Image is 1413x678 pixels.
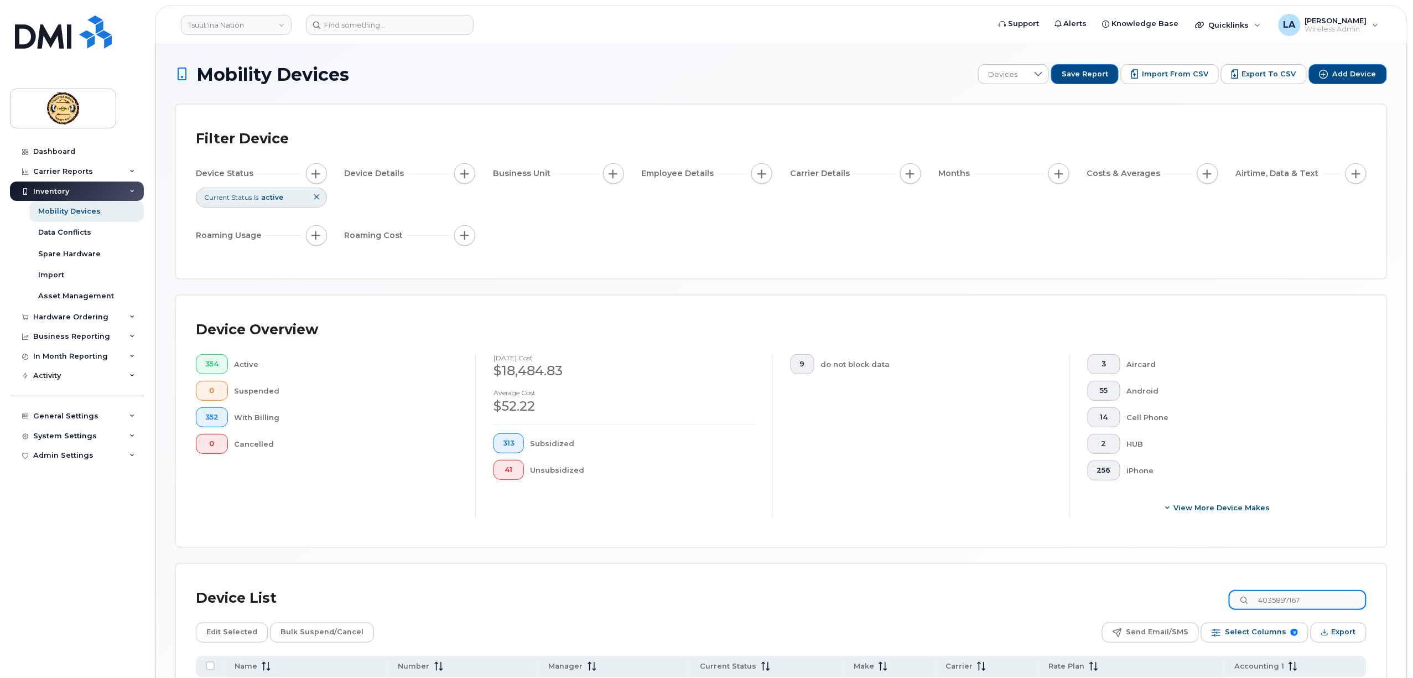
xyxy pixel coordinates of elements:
[1097,386,1111,395] span: 55
[206,624,257,640] span: Edit Selected
[1087,168,1164,179] span: Costs & Averages
[1229,590,1367,610] input: Search Device List ...
[1127,407,1349,427] div: Cell Phone
[1234,661,1284,671] span: Accounting 1
[549,661,583,671] span: Manager
[1311,623,1367,643] button: Export
[1127,354,1349,374] div: Aircard
[261,193,283,201] span: active
[398,661,430,671] span: Number
[1088,498,1349,518] button: View More Device Makes
[979,65,1028,85] span: Devices
[800,360,805,369] span: 9
[205,439,219,448] span: 0
[235,407,458,427] div: With Billing
[196,125,289,153] div: Filter Device
[204,193,252,202] span: Current Status
[235,661,257,671] span: Name
[345,230,407,241] span: Roaming Cost
[280,624,363,640] span: Bulk Suspend/Cancel
[235,354,458,374] div: Active
[821,354,1052,374] div: do not block data
[205,360,219,369] span: 354
[700,661,757,671] span: Current Status
[1088,381,1120,401] button: 55
[493,460,524,480] button: 41
[1097,413,1111,422] span: 14
[1142,69,1208,79] span: Import from CSV
[791,354,814,374] button: 9
[1127,434,1349,454] div: HUB
[493,433,524,453] button: 313
[196,168,257,179] span: Device Status
[1309,64,1387,84] button: Add Device
[493,361,755,380] div: $18,484.83
[1291,629,1298,636] span: 9
[1332,624,1356,640] span: Export
[196,315,318,344] div: Device Overview
[1201,623,1308,643] button: Select Columns 9
[790,168,853,179] span: Carrier Details
[270,623,374,643] button: Bulk Suspend/Cancel
[1088,354,1120,374] button: 3
[254,193,258,202] span: is
[939,168,974,179] span: Months
[493,168,554,179] span: Business Unit
[196,434,228,454] button: 0
[1088,434,1120,454] button: 2
[854,661,874,671] span: Make
[531,460,755,480] div: Unsubsidized
[1225,624,1286,640] span: Select Columns
[196,65,349,84] span: Mobility Devices
[196,584,277,613] div: Device List
[642,168,718,179] span: Employee Details
[196,230,265,241] span: Roaming Usage
[345,168,408,179] span: Device Details
[196,381,228,401] button: 0
[1127,460,1349,480] div: iPhone
[1127,381,1349,401] div: Android
[493,389,755,396] h4: Average cost
[1174,503,1270,513] span: View More Device Makes
[205,413,219,422] span: 352
[1051,64,1119,84] button: Save Report
[493,354,755,361] h4: [DATE] cost
[1102,623,1199,643] button: Send Email/SMS
[1126,624,1188,640] span: Send Email/SMS
[1088,460,1120,480] button: 256
[1236,168,1322,179] span: Airtime, Data & Text
[235,381,458,401] div: Suspended
[1049,661,1085,671] span: Rate Plan
[196,623,268,643] button: Edit Selected
[235,434,458,454] div: Cancelled
[946,661,973,671] span: Carrier
[531,433,755,453] div: Subsidized
[1333,69,1376,79] span: Add Device
[1221,64,1307,84] button: Export to CSV
[1062,69,1108,79] span: Save Report
[1242,69,1296,79] span: Export to CSV
[1097,466,1111,475] span: 256
[503,439,515,448] span: 313
[196,354,228,374] button: 354
[205,386,219,395] span: 0
[493,397,755,416] div: $52.22
[1088,407,1120,427] button: 14
[1097,360,1111,369] span: 3
[1097,439,1111,448] span: 2
[1121,64,1219,84] button: Import from CSV
[196,407,228,427] button: 352
[503,465,515,474] span: 41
